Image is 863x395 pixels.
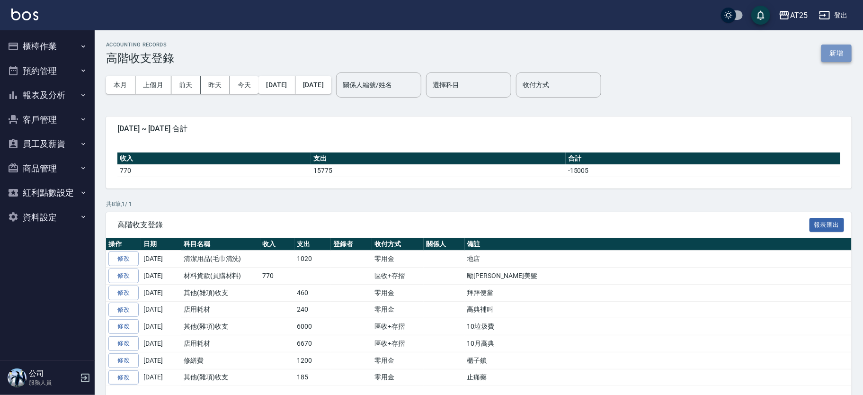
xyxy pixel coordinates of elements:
[4,59,91,83] button: 預約管理
[4,108,91,132] button: 客戶管理
[566,153,840,165] th: 合計
[465,352,852,369] td: 櫃子鎖
[331,238,372,251] th: 登錄者
[117,153,311,165] th: 收入
[424,238,465,251] th: 關係人
[117,164,311,177] td: 770
[11,9,38,20] img: Logo
[465,318,852,335] td: 10垃圾費
[181,335,260,352] td: 店用耗材
[260,268,295,285] td: 770
[295,76,331,94] button: [DATE]
[181,352,260,369] td: 修繕費
[29,378,77,387] p: 服務人員
[821,45,852,62] button: 新增
[311,153,566,165] th: 支出
[141,335,181,352] td: [DATE]
[117,124,840,134] span: [DATE] ~ [DATE] 合計
[465,335,852,352] td: 10月高典
[141,238,181,251] th: 日期
[465,238,852,251] th: 備註
[260,238,295,251] th: 收入
[810,218,845,233] button: 報表匯出
[372,369,424,386] td: 零用金
[465,284,852,301] td: 拜拜便當
[181,238,260,251] th: 科目名稱
[294,251,331,268] td: 1020
[141,318,181,335] td: [DATE]
[4,205,91,230] button: 資料設定
[465,251,852,268] td: 地店
[108,251,139,266] a: 修改
[372,352,424,369] td: 零用金
[8,368,27,387] img: Person
[141,268,181,285] td: [DATE]
[141,352,181,369] td: [DATE]
[372,301,424,318] td: 零用金
[815,7,852,24] button: 登出
[141,284,181,301] td: [DATE]
[4,34,91,59] button: 櫃檯作業
[751,6,770,25] button: save
[181,284,260,301] td: 其他(雜項)收支
[372,284,424,301] td: 零用金
[141,369,181,386] td: [DATE]
[181,369,260,386] td: 其他(雜項)收支
[294,352,331,369] td: 1200
[141,251,181,268] td: [DATE]
[372,318,424,335] td: 區收+存摺
[372,251,424,268] td: 零用金
[181,268,260,285] td: 材料貨款(員購材料)
[106,76,135,94] button: 本月
[141,301,181,318] td: [DATE]
[294,335,331,352] td: 6670
[171,76,201,94] button: 前天
[372,268,424,285] td: 區收+存摺
[181,251,260,268] td: 清潔用品(毛巾清洗)
[372,335,424,352] td: 區收+存摺
[117,220,810,230] span: 高階收支登錄
[258,76,295,94] button: [DATE]
[294,369,331,386] td: 185
[294,318,331,335] td: 6000
[294,238,331,251] th: 支出
[465,369,852,386] td: 止痛藥
[108,336,139,351] a: 修改
[372,238,424,251] th: 收付方式
[311,164,566,177] td: 15775
[201,76,230,94] button: 昨天
[4,132,91,156] button: 員工及薪資
[108,269,139,283] a: 修改
[29,369,77,378] h5: 公司
[790,9,808,21] div: AT25
[106,238,141,251] th: 操作
[810,220,845,229] a: 報表匯出
[4,180,91,205] button: 紅利點數設定
[108,370,139,385] a: 修改
[106,200,852,208] p: 共 8 筆, 1 / 1
[465,301,852,318] td: 高典補叫
[108,303,139,317] a: 修改
[294,301,331,318] td: 240
[106,42,174,48] h2: ACCOUNTING RECORDS
[108,353,139,368] a: 修改
[181,301,260,318] td: 店用耗材
[230,76,259,94] button: 今天
[465,268,852,285] td: 勵[PERSON_NAME]美髮
[4,83,91,108] button: 報表及分析
[775,6,811,25] button: AT25
[294,284,331,301] td: 460
[821,48,852,57] a: 新增
[4,156,91,181] button: 商品管理
[108,319,139,334] a: 修改
[135,76,171,94] button: 上個月
[566,164,840,177] td: -15005
[108,286,139,300] a: 修改
[106,52,174,65] h3: 高階收支登錄
[181,318,260,335] td: 其他(雜項)收支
